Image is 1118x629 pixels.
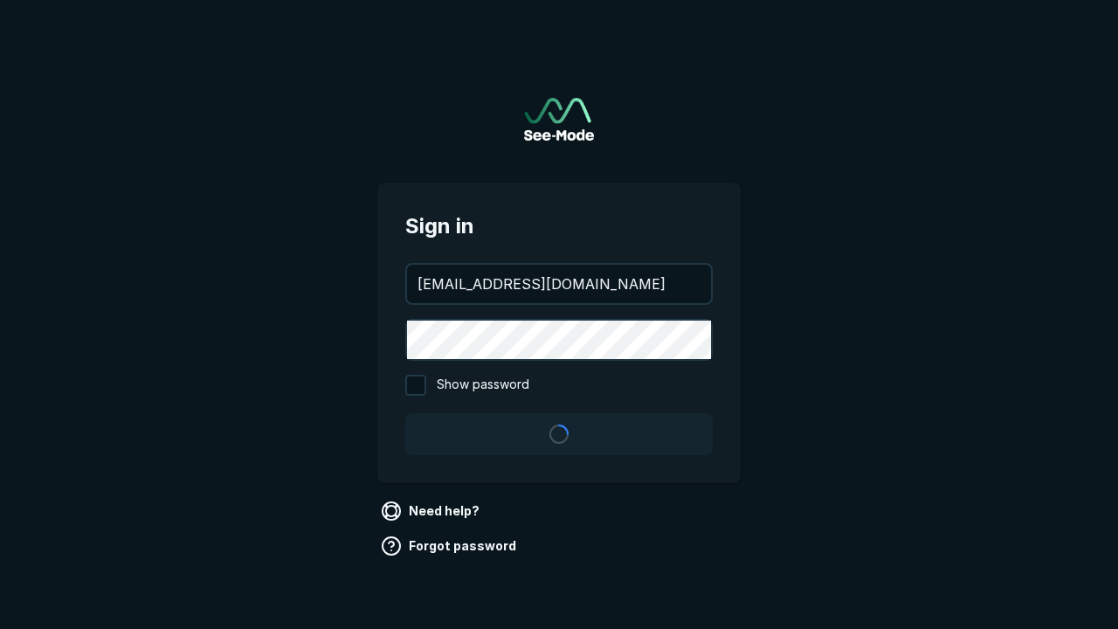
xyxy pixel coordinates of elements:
img: See-Mode Logo [524,98,594,141]
input: your@email.com [407,265,711,303]
span: Sign in [405,211,713,242]
span: Show password [437,375,529,396]
a: Need help? [377,497,487,525]
a: Go to sign in [524,98,594,141]
a: Forgot password [377,532,523,560]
